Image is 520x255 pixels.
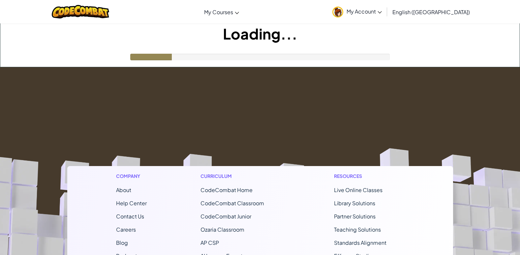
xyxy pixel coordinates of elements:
[200,186,253,193] span: CodeCombat Home
[347,8,382,15] span: My Account
[334,186,382,193] a: Live Online Classes
[334,226,381,233] a: Teaching Solutions
[116,213,144,220] span: Contact Us
[334,213,376,220] a: Partner Solutions
[334,200,375,207] a: Library Solutions
[392,9,470,15] span: English ([GEOGRAPHIC_DATA])
[116,226,136,233] a: Careers
[116,186,131,193] a: About
[200,226,244,233] a: Ozaria Classroom
[116,173,147,180] h1: Company
[334,173,404,180] h1: Resources
[116,239,128,246] a: Blog
[201,3,242,21] a: My Courses
[200,239,219,246] a: AP CSP
[52,5,109,18] img: CodeCombat logo
[332,7,343,17] img: avatar
[204,9,233,15] span: My Courses
[0,23,520,44] h1: Loading...
[116,200,147,207] a: Help Center
[389,3,473,21] a: English ([GEOGRAPHIC_DATA])
[200,200,264,207] a: CodeCombat Classroom
[200,173,280,180] h1: Curriculum
[334,239,386,246] a: Standards Alignment
[200,213,251,220] a: CodeCombat Junior
[329,1,385,22] a: My Account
